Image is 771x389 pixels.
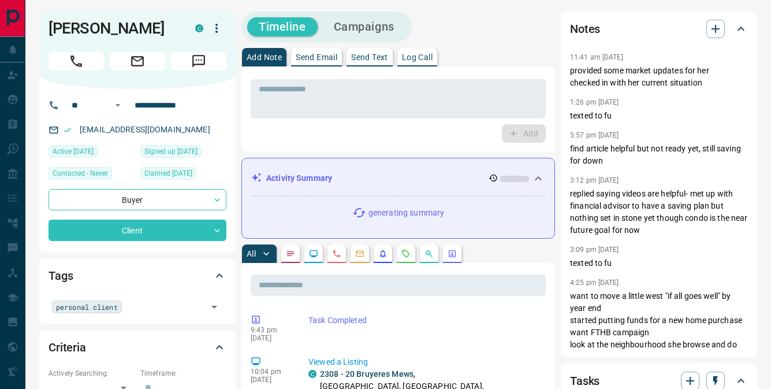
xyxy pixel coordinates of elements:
[570,20,600,38] h2: Notes
[355,249,364,258] svg: Emails
[308,314,541,327] p: Task Completed
[247,53,282,61] p: Add Note
[570,290,748,363] p: want to move a little west "if all goes well" by year end started putting funds for a new home pu...
[378,249,388,258] svg: Listing Alerts
[570,246,619,254] p: 3:09 pm [DATE]
[401,249,411,258] svg: Requests
[49,220,226,241] div: Client
[49,262,226,290] div: Tags
[53,168,108,179] span: Contacted - Never
[251,326,291,334] p: 9:43 pm
[296,53,337,61] p: Send Email
[570,131,619,139] p: 5:57 pm [DATE]
[140,167,226,183] div: Mon Nov 04 2024
[247,250,256,258] p: All
[49,52,104,71] span: Call
[80,125,210,134] a: [EMAIL_ADDRESS][DOMAIN_NAME]
[570,65,748,89] p: provided some market updates for her checked in with her current situation
[570,98,619,106] p: 1:26 pm [DATE]
[570,15,748,43] div: Notes
[570,143,748,167] p: find article helpful but not ready yet, still saving for down
[286,249,295,258] svg: Notes
[49,145,135,161] div: Sun Sep 14 2025
[251,368,291,376] p: 10:04 pm
[570,188,748,236] p: replied saying videos are helpful- met up with financial advisor to have a saving plan but nothin...
[266,172,332,184] p: Activity Summary
[570,176,619,184] p: 3:12 pm [DATE]
[171,52,226,71] span: Message
[570,110,748,122] p: texted to fu
[111,98,125,112] button: Open
[351,53,388,61] p: Send Text
[49,334,226,361] div: Criteria
[110,52,165,71] span: Email
[247,17,318,36] button: Timeline
[402,53,433,61] p: Log Call
[49,338,86,357] h2: Criteria
[49,189,226,210] div: Buyer
[570,257,748,269] p: texted to fu
[570,53,623,61] p: 11:41 am [DATE]
[140,145,226,161] div: Mon Nov 04 2024
[53,146,94,157] span: Active [DATE]
[144,168,192,179] span: Claimed [DATE]
[308,370,316,378] div: condos.ca
[448,249,457,258] svg: Agent Actions
[140,368,226,379] p: Timeframe:
[332,249,341,258] svg: Calls
[570,279,619,287] p: 4:25 pm [DATE]
[64,126,72,134] svg: Email Verified
[320,369,414,379] a: 2308 - 20 Bruyeres Mews
[368,207,444,219] p: generating summary
[49,368,135,379] p: Actively Searching:
[195,24,203,32] div: condos.ca
[251,168,545,189] div: Activity Summary
[49,266,73,285] h2: Tags
[322,17,406,36] button: Campaigns
[206,299,222,315] button: Open
[251,334,291,342] p: [DATE]
[251,376,291,384] p: [DATE]
[144,146,198,157] span: Signed up [DATE]
[56,301,118,313] span: personal client
[49,19,178,38] h1: [PERSON_NAME]
[308,356,541,368] p: Viewed a Listing
[424,249,434,258] svg: Opportunities
[309,249,318,258] svg: Lead Browsing Activity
